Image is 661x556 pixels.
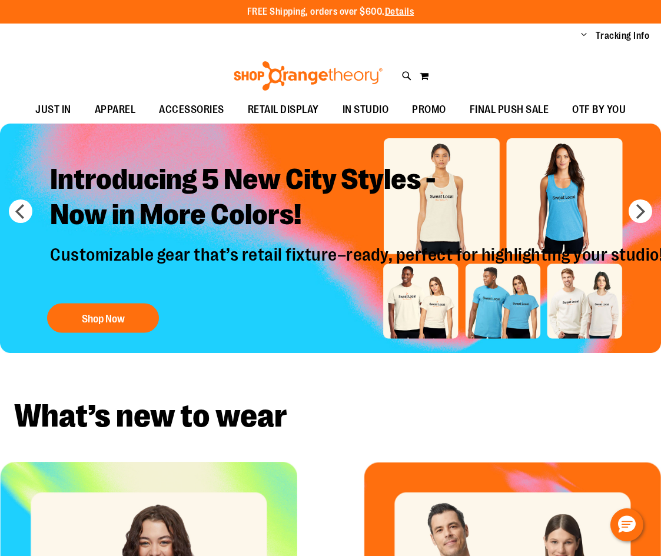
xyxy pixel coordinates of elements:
[596,29,650,42] a: Tracking Info
[159,96,224,123] span: ACCESSORIES
[247,5,414,19] p: FREE Shipping, orders over $600.
[343,96,389,123] span: IN STUDIO
[147,96,236,124] a: ACCESSORIES
[232,61,384,91] img: Shop Orangetheory
[9,199,32,223] button: prev
[24,96,83,124] a: JUST IN
[629,199,652,223] button: next
[458,96,561,124] a: FINAL PUSH SALE
[385,6,414,17] a: Details
[610,508,643,541] button: Hello, have a question? Let’s chat.
[35,96,71,123] span: JUST IN
[331,96,401,124] a: IN STUDIO
[412,96,446,123] span: PROMO
[14,400,647,432] h2: What’s new to wear
[560,96,637,123] a: OTF BY YOU
[47,304,159,333] button: Shop Now
[572,96,626,123] span: OTF BY YOU
[95,96,136,123] span: APPAREL
[400,96,458,124] a: PROMO
[236,96,331,124] a: RETAIL DISPLAY
[470,96,549,123] span: FINAL PUSH SALE
[248,96,319,123] span: RETAIL DISPLAY
[581,30,587,42] button: Account menu
[83,96,148,124] a: APPAREL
